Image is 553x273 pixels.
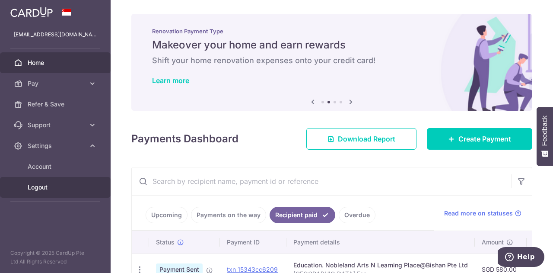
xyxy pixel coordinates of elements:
th: Payment ID [220,231,286,254]
span: Download Report [338,134,395,144]
a: Upcoming [146,207,188,223]
span: Read more on statuses [444,209,513,218]
span: Create Payment [458,134,511,144]
a: Read more on statuses [444,209,521,218]
span: Support [28,121,85,129]
p: Renovation Payment Type [152,28,512,35]
a: Overdue [339,207,375,223]
span: Account [28,162,85,171]
a: Download Report [306,128,416,150]
input: Search by recipient name, payment id or reference [132,167,511,195]
a: Recipient paid [270,207,335,223]
span: Refer & Save [28,100,85,109]
img: Renovation banner [131,14,532,111]
h4: Payments Dashboard [131,131,238,147]
a: Create Payment [427,128,532,150]
span: Amount [482,238,504,247]
span: Status [156,238,175,247]
span: Logout [28,183,85,192]
button: Feedback - Show survey [537,107,553,166]
div: Education. Nobleland Arts N Learning Place@Bishan Pte Ltd [293,261,468,270]
a: Learn more [152,76,189,85]
h6: Shift your home renovation expenses onto your credit card! [152,55,512,66]
h5: Makeover your home and earn rewards [152,38,512,52]
a: Payments on the way [191,207,266,223]
span: Settings [28,141,85,150]
img: CardUp [10,7,53,17]
span: Feedback [541,116,549,146]
span: Pay [28,79,85,88]
th: Payment details [286,231,475,254]
p: [EMAIL_ADDRESS][DOMAIN_NAME] [14,30,97,39]
span: Home [28,58,85,67]
iframe: Opens a widget where you can find more information [498,247,544,269]
a: txn_15343cc6209 [227,266,278,273]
